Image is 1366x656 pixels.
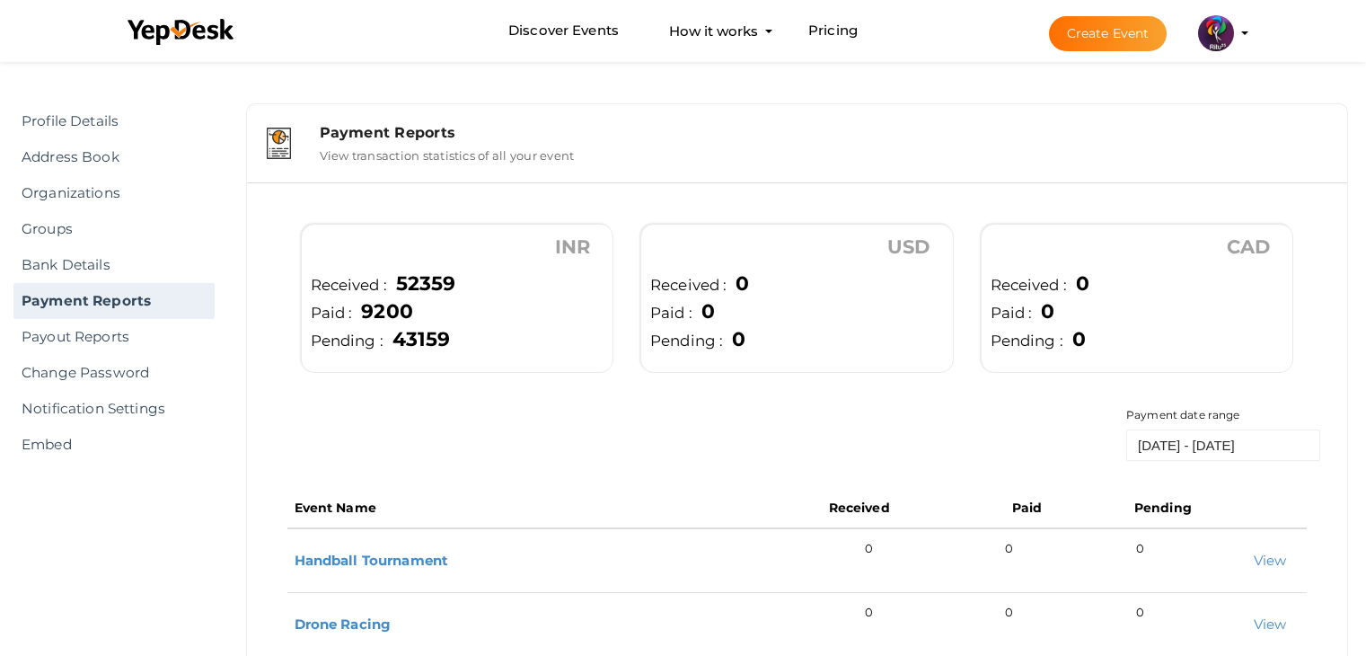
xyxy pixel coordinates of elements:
[13,103,215,139] a: Profile Details
[1254,616,1287,633] a: View
[1198,15,1234,51] img: 5BK8ZL5P_small.png
[13,247,215,283] a: Bank Details
[692,299,715,323] span: 0
[865,600,955,624] li: 0
[1004,234,1271,261] p: CAD
[13,175,215,211] a: Organizations
[1049,16,1168,51] button: Create Event
[295,616,392,633] a: Drone Racing
[13,211,215,247] a: Groups
[320,141,575,163] label: View transaction statistics of all your event
[822,488,962,528] th: Received
[387,271,456,295] span: 52359
[256,149,1339,166] a: Payment Reports View transaction statistics of all your event
[311,297,604,325] li: Paid :
[1032,299,1054,323] span: 0
[13,139,215,175] a: Address Book
[287,488,822,528] th: Event Name
[1126,409,1320,421] h6: Payment date range
[311,325,604,353] li: Pending :
[650,297,944,325] li: Paid :
[727,271,749,295] span: 0
[1136,536,1226,560] li: 0
[1005,536,1086,560] li: 0
[650,325,944,353] li: Pending :
[991,297,1284,325] li: Paid :
[508,14,619,48] a: Discover Events
[324,234,591,261] p: INR
[664,234,930,261] p: USD
[295,552,449,569] a: Handball Tournament
[320,124,1328,141] div: Payment Reports
[1136,600,1226,624] li: 0
[1093,488,1233,528] th: Pending
[1254,552,1287,569] a: View
[991,325,1284,353] li: Pending :
[267,128,291,159] img: payment-reports.svg
[1067,271,1089,295] span: 0
[383,327,451,350] span: 43159
[865,536,955,560] li: 0
[13,427,215,463] a: Embed
[664,14,763,48] button: How it works
[723,327,745,350] span: 0
[1063,327,1086,350] span: 0
[13,283,215,319] a: Payment Reports
[352,299,413,323] span: 9200
[13,319,215,355] a: Payout Reports
[13,355,215,391] a: Change Password
[1005,600,1086,624] li: 0
[13,391,215,427] a: Notification Settings
[962,488,1093,528] th: Paid
[808,14,858,48] a: Pricing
